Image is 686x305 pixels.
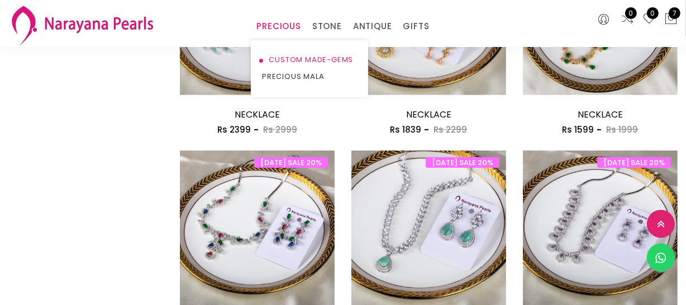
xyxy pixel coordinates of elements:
[597,157,671,168] span: [DATE] SALE 20%
[390,124,421,135] span: Rs 1839
[254,157,328,168] span: [DATE] SALE 20%
[664,12,678,27] button: 7
[312,18,342,35] a: STONE
[235,108,280,121] a: NECKLACE
[606,124,638,135] span: Rs 1999
[262,51,357,68] a: CUSTOM MADE-GEMS
[562,124,594,135] span: Rs 1599
[426,157,499,168] span: [DATE] SALE 20%
[642,12,656,27] a: 0
[403,18,429,35] a: GIFTS
[263,124,297,135] span: Rs 2999
[647,7,659,19] span: 0
[625,7,637,19] span: 0
[578,108,623,121] a: NECKLACE
[217,124,251,135] span: Rs 2399
[406,108,451,121] a: NECKLACE
[262,68,357,85] a: PRECIOUS MALA
[669,7,680,19] span: 7
[353,18,392,35] a: ANTIQUE
[621,12,634,27] a: 0
[433,124,467,135] span: Rs 2299
[256,18,301,35] a: PRECIOUS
